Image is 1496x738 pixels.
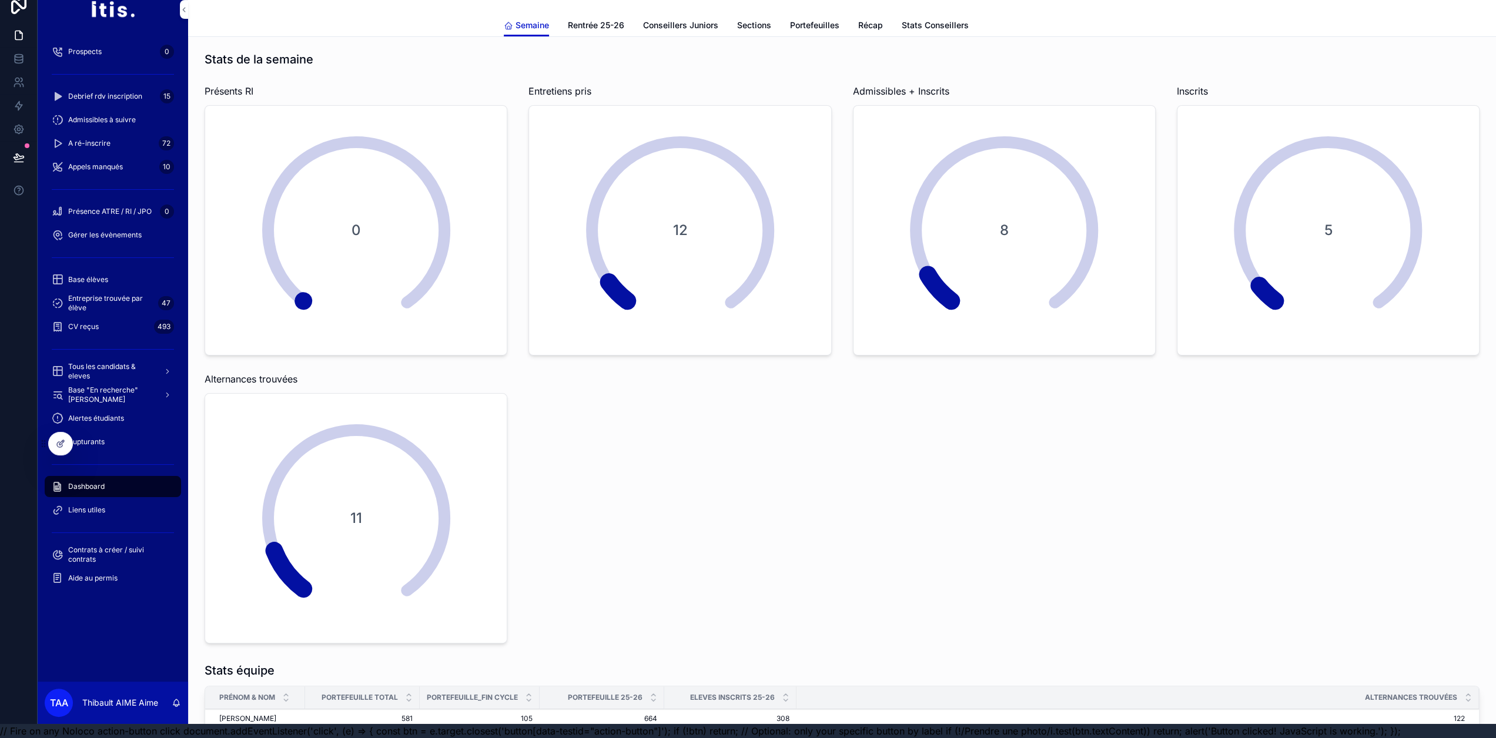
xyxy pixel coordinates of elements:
[690,693,775,702] span: Eleves inscrits 25-26
[858,19,883,31] span: Récap
[160,204,174,219] div: 0
[516,19,549,31] span: Semaine
[68,115,136,125] span: Admissibles à suivre
[68,414,124,423] span: Alertes étudiants
[45,86,181,107] a: Debrief rdv inscription15
[68,294,153,313] span: Entreprise trouvée par élève
[1288,221,1368,240] span: 5
[964,221,1044,240] span: 8
[427,693,518,702] span: Portefeuille_fin cycle
[547,714,657,723] span: 664
[68,139,111,148] span: A ré-inscrire
[643,15,718,38] a: Conseillers Juniors
[316,221,396,240] span: 0
[1177,84,1208,98] span: Inscrits
[45,201,181,222] a: Présence ATRE / RI / JPO0
[316,509,396,528] span: 11
[45,156,181,177] a: Appels manqués10
[902,19,969,31] span: Stats Conseillers
[68,362,154,381] span: Tous les candidats & eleves
[68,322,99,331] span: CV reçus
[160,89,174,103] div: 15
[568,19,624,31] span: Rentrée 25-26
[50,696,68,710] span: TAA
[45,476,181,497] a: Dashboard
[45,499,181,521] a: Liens utiles
[45,316,181,337] a: CV reçus493
[45,41,181,62] a: Prospects0
[154,320,174,334] div: 493
[643,19,718,31] span: Conseillers Juniors
[68,275,108,284] span: Base élèves
[205,84,253,98] span: Présents RI
[82,697,158,709] p: Thibault AIME Aime
[68,545,169,564] span: Contrats à créer / suivi contrats
[902,15,969,38] a: Stats Conseillers
[160,45,174,59] div: 0
[68,47,102,56] span: Prospects
[671,714,789,723] span: 308
[45,224,181,246] a: Gérer les évènements
[45,544,181,565] a: Contrats à créer / suivi contrats
[38,33,188,604] div: scrollable content
[68,230,142,240] span: Gérer les évènements
[640,221,720,240] span: 12
[790,19,839,31] span: Portefeuilles
[205,372,297,386] span: Alternances trouvées
[45,431,181,452] a: Rupturants
[45,361,181,382] a: Tous les candidats & eleves
[427,714,533,723] span: 105
[159,136,174,150] div: 72
[219,693,275,702] span: Prénom & NOM
[737,19,771,31] span: Sections
[796,714,1465,723] span: 122
[45,568,181,589] a: Aide au permis
[45,133,181,154] a: A ré-inscrire72
[205,51,313,68] h1: Stats de la semaine
[205,662,275,679] h1: Stats équipe
[858,15,883,38] a: Récap
[219,714,276,723] span: [PERSON_NAME]
[45,384,181,405] a: Base "En recherche" [PERSON_NAME]
[68,385,154,404] span: Base "En recherche" [PERSON_NAME]
[45,293,181,314] a: Entreprise trouvée par élève47
[45,269,181,290] a: Base élèves
[312,714,413,723] span: 581
[158,296,174,310] div: 47
[322,693,398,702] span: Portefeuille total
[528,84,591,98] span: Entretiens pris
[1365,693,1457,702] span: Alternances trouvées
[790,15,839,38] a: Portefeuilles
[68,505,105,515] span: Liens utiles
[504,15,549,37] a: Semaine
[68,437,105,447] span: Rupturants
[159,160,174,174] div: 10
[68,482,105,491] span: Dashboard
[68,92,142,101] span: Debrief rdv inscription
[737,15,771,38] a: Sections
[45,109,181,130] a: Admissibles à suivre
[568,693,642,702] span: Portefeuille 25-26
[68,573,118,583] span: Aide au permis
[68,207,152,216] span: Présence ATRE / RI / JPO
[568,15,624,38] a: Rentrée 25-26
[68,162,123,172] span: Appels manqués
[853,84,949,98] span: Admissibles + Inscrits
[45,408,181,429] a: Alertes étudiants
